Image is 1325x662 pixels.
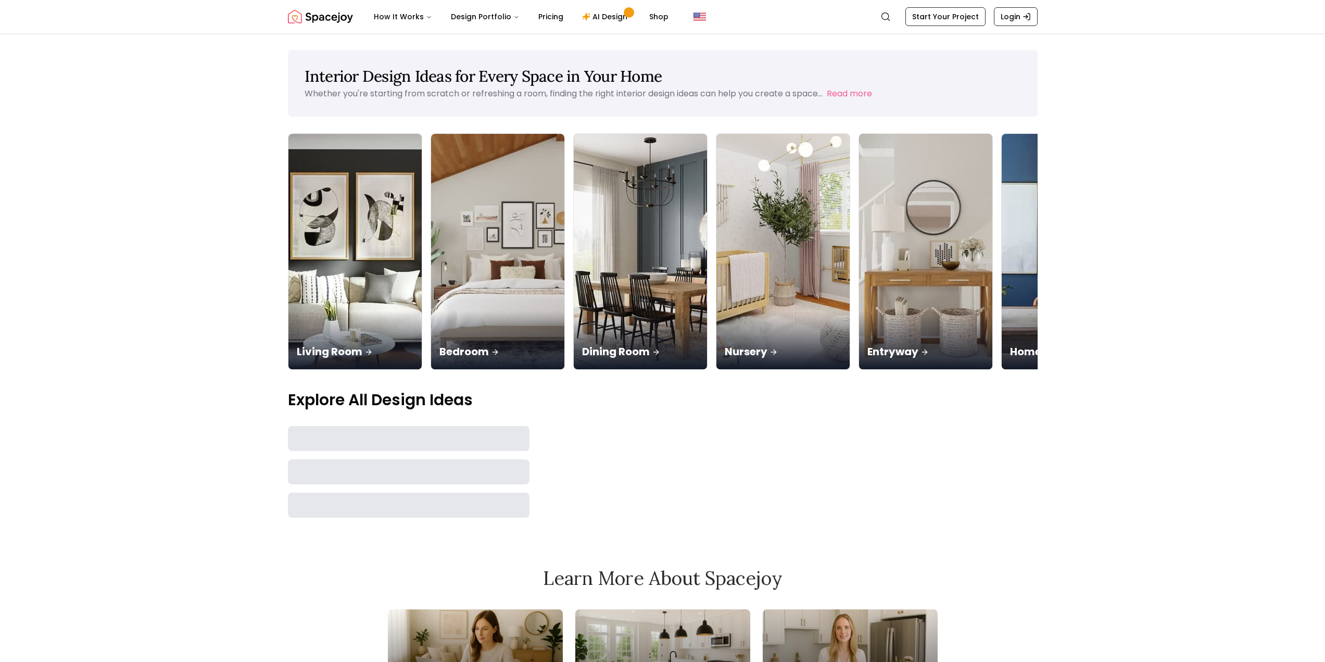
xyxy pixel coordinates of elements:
[574,6,639,27] a: AI Design
[859,133,993,370] a: EntrywayEntryway
[431,133,565,370] a: BedroomBedroom
[288,6,353,27] img: Spacejoy Logo
[573,133,708,370] a: Dining RoomDining Room
[867,344,984,359] p: Entryway
[288,391,1038,409] p: Explore All Design Ideas
[439,344,556,359] p: Bedroom
[305,67,1021,85] h1: Interior Design Ideas for Every Space in Your Home
[530,6,572,27] a: Pricing
[365,6,677,27] nav: Main
[288,134,422,369] img: Living Room
[1002,134,1135,369] img: Home Office
[1001,133,1135,370] a: Home OfficeHome Office
[305,88,823,99] p: Whether you're starting from scratch or refreshing a room, finding the right interior design idea...
[641,6,677,27] a: Shop
[905,7,986,26] a: Start Your Project
[1010,344,1127,359] p: Home Office
[574,134,707,369] img: Dining Room
[716,133,850,370] a: NurseryNursery
[388,568,938,589] h2: Learn More About Spacejoy
[288,133,422,370] a: Living RoomLiving Room
[693,10,706,23] img: United States
[582,344,699,359] p: Dining Room
[297,344,413,359] p: Living Room
[365,6,440,27] button: How It Works
[725,344,841,359] p: Nursery
[288,6,353,27] a: Spacejoy
[716,134,850,369] img: Nursery
[431,134,564,369] img: Bedroom
[443,6,528,27] button: Design Portfolio
[859,134,992,369] img: Entryway
[827,88,872,100] button: Read more
[994,7,1038,26] a: Login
